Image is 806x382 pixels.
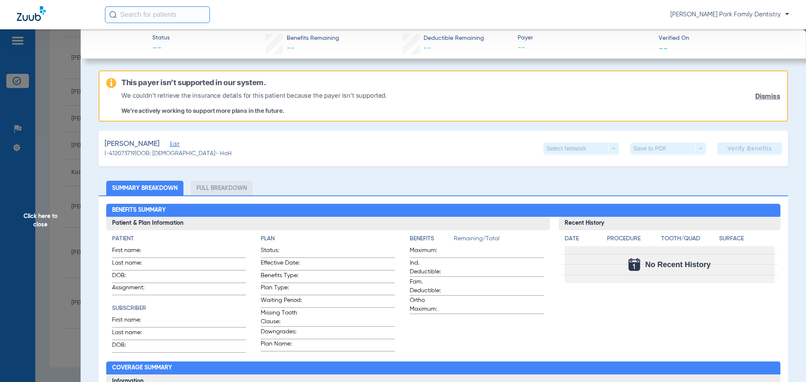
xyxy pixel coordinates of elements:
span: First name: [112,316,153,327]
li: Full Breakdown [191,181,253,195]
img: Calendar [628,258,640,271]
app-breakdown-title: Benefits [410,234,454,246]
span: Verified On [659,34,793,43]
span: Benefits Remaining [287,34,339,43]
h2: Coverage Summary [106,361,781,375]
span: Deductible Remaining [424,34,484,43]
p: We’re actively working to support more plans in the future. [121,107,387,114]
span: First name: [112,246,153,257]
span: -- [659,44,668,52]
span: DOB: [112,341,153,352]
li: Summary Breakdown [106,181,183,195]
h6: This payer isn’t supported in our system. [121,78,266,87]
span: Status [152,34,170,42]
span: (-412073719) DOB: [DEMOGRAPHIC_DATA] - HoH [105,149,232,158]
span: Remaining/Total [454,234,544,246]
span: -- [518,43,652,53]
img: Zuub Logo [17,6,46,21]
h4: Procedure [607,234,658,243]
img: Search Icon [109,11,117,18]
span: Missing Tooth Clause: [261,309,302,326]
span: [PERSON_NAME] [105,139,160,149]
span: Assignment: [112,283,153,295]
span: Payer [518,34,652,42]
h4: Subscriber [112,304,246,313]
span: Effective Date: [261,259,302,270]
h2: Benefits Summary [106,204,781,217]
span: Last name: [112,259,153,270]
span: Edit [170,141,178,149]
span: Downgrades: [261,327,302,339]
p: We couldn’t retrieve the insurance details for this patient because the payer isn’t supported. [121,91,387,100]
span: [PERSON_NAME] Park Family Dentistry [670,10,789,19]
span: Ind. Deductible: [410,259,451,276]
h4: Benefits [410,234,454,243]
a: Dismiss [755,92,780,100]
app-breakdown-title: Procedure [607,234,658,246]
span: Ortho Maximum: [410,296,451,314]
span: DOB: [112,271,153,283]
input: Search for patients [105,6,210,23]
span: Waiting Period: [261,296,302,307]
h3: Patient & Plan Information [106,217,550,230]
h4: Date [565,234,600,243]
span: Status: [261,246,302,257]
h4: Plan [261,234,395,243]
span: Plan Type: [261,283,302,295]
app-breakdown-title: Surface [719,234,775,246]
span: Fam. Deductible: [410,278,451,295]
span: -- [287,44,294,52]
img: warning-icon [106,78,116,88]
span: Maximum: [410,246,451,257]
span: Last name: [112,328,153,340]
span: -- [424,44,431,52]
app-breakdown-title: Tooth/Quad [661,234,717,246]
span: No Recent History [645,260,711,269]
span: Benefits Type: [261,271,302,283]
h4: Surface [719,234,775,243]
span: Plan Name: [261,340,302,351]
h4: Tooth/Quad [661,234,717,243]
h3: Recent History [559,217,781,230]
h4: Patient [112,234,246,243]
span: -- [152,43,170,55]
app-breakdown-title: Date [565,234,600,246]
